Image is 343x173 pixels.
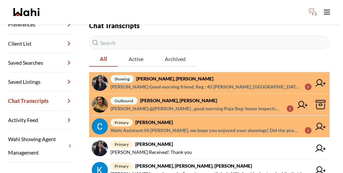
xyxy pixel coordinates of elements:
[111,162,133,170] span: primary
[320,5,334,19] button: Toggle open navigation menu
[92,75,108,91] img: chat avatar
[89,36,330,49] input: Search
[89,137,330,159] a: primary[PERSON_NAME][PERSON_NAME]:Received! Thank you
[111,83,299,91] span: [PERSON_NAME] : Good morning friend, Reg : 42 [PERSON_NAME], [GEOGRAPHIC_DATA]-Stouffville Client...
[111,105,281,113] span: [PERSON_NAME] : @[PERSON_NAME] , good morning Puja Reg: home inspection Your showing request is b...
[92,140,108,156] img: chat avatar
[287,105,293,112] div: 1
[111,75,134,83] span: showing
[13,8,40,16] a: Wahi homepage
[8,34,73,53] a: Client List
[111,97,137,105] span: outbound
[111,148,192,156] span: [PERSON_NAME] : Received! Thank you
[89,72,330,94] a: showing[PERSON_NAME], [PERSON_NAME][PERSON_NAME]:Good morning friend, Reg : 42 [PERSON_NAME], [GE...
[8,72,73,92] a: Saved Listings
[8,15,73,34] a: Preferences
[89,52,118,66] span: All
[118,52,154,67] button: Active
[89,94,330,116] a: outbound[PERSON_NAME], [PERSON_NAME][PERSON_NAME]:@[PERSON_NAME] , good morning Puja Reg: home in...
[135,119,173,125] strong: [PERSON_NAME]
[89,21,140,30] strong: Chat Transcripts
[135,163,252,169] strong: [PERSON_NAME], [PERSON_NAME], [PERSON_NAME]
[8,53,73,72] a: Saved Searches
[136,76,213,81] strong: [PERSON_NAME], [PERSON_NAME]
[92,97,108,113] img: chat avatar
[305,127,312,134] div: 1
[154,52,196,66] span: Archived
[118,52,154,66] span: Active
[154,52,196,67] button: Archived
[135,141,173,147] strong: [PERSON_NAME]
[8,92,73,111] a: Chat Transcripts
[8,130,73,162] a: Wahi Showing Agent Management
[140,98,217,103] strong: [PERSON_NAME], [PERSON_NAME]
[305,83,312,90] div: 1
[92,118,108,134] img: chat avatar
[89,52,118,67] button: All
[111,140,133,148] span: primary
[89,116,330,137] a: primary[PERSON_NAME]Wahi Assistant:Hi [PERSON_NAME], we hope you enjoyed your showings! Did the p...
[111,119,133,126] span: primary
[111,126,299,134] span: Wahi Assistant : Hi [PERSON_NAME], we hope you enjoyed your showings! Did the properties meet you...
[8,111,73,130] a: Activity Feed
